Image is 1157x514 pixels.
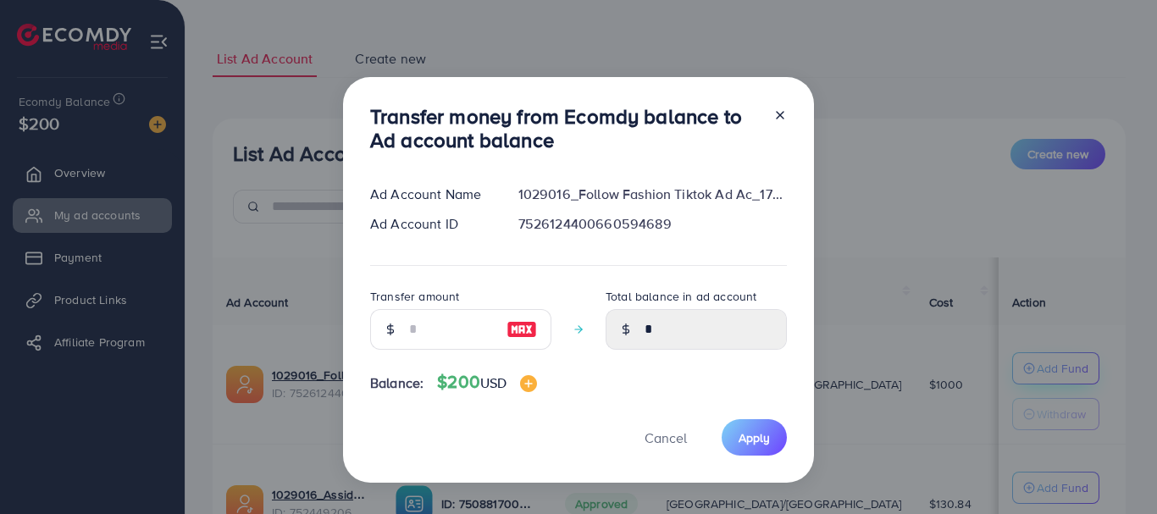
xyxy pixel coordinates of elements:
[507,319,537,340] img: image
[645,428,687,447] span: Cancel
[370,288,459,305] label: Transfer amount
[1085,438,1144,501] iframe: Chat
[357,185,505,204] div: Ad Account Name
[520,375,537,392] img: image
[505,185,800,204] div: 1029016_Follow Fashion Tiktok Ad Ac_1752312397388
[722,419,787,456] button: Apply
[370,104,760,153] h3: Transfer money from Ecomdy balance to Ad account balance
[505,214,800,234] div: 7526124400660594689
[357,214,505,234] div: Ad Account ID
[739,429,770,446] span: Apply
[606,288,756,305] label: Total balance in ad account
[623,419,708,456] button: Cancel
[480,373,507,392] span: USD
[437,372,537,393] h4: $200
[370,373,423,393] span: Balance:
